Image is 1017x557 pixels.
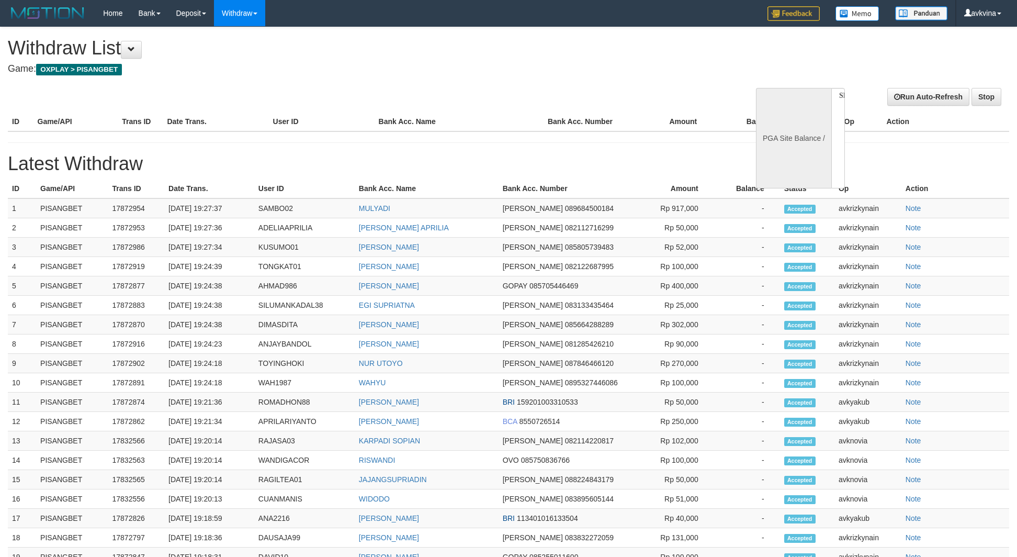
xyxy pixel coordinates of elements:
td: 17832566 [108,431,164,451]
td: PISANGBET [36,218,108,238]
td: - [714,218,780,238]
a: Note [906,224,921,232]
img: Button%20Memo.svg [835,6,879,21]
span: GOPAY [503,282,527,290]
td: PISANGBET [36,198,108,218]
span: BRI [503,398,515,406]
a: Note [906,340,921,348]
td: - [714,528,780,548]
td: - [714,257,780,276]
td: avknovia [834,470,901,489]
td: Rp 51,000 [636,489,714,509]
a: [PERSON_NAME] [359,320,419,329]
a: Note [906,301,921,309]
td: 3 [8,238,36,257]
td: [DATE] 19:24:18 [164,354,254,373]
a: Note [906,320,921,329]
img: panduan.png [895,6,947,20]
td: Rp 40,000 [636,509,714,528]
td: PISANGBET [36,412,108,431]
td: PISANGBET [36,257,108,276]
span: 081285426210 [565,340,614,348]
th: Bank Acc. Number [499,179,637,198]
div: PGA Site Balance / [756,88,831,188]
td: avkrizkynain [834,335,901,354]
td: 17872954 [108,198,164,218]
a: [PERSON_NAME] [359,262,419,271]
span: Accepted [784,205,816,214]
a: [PERSON_NAME] [359,340,419,348]
span: 085750836766 [521,456,570,464]
td: PISANGBET [36,489,108,509]
a: [PERSON_NAME] [359,243,419,251]
td: 17872877 [108,276,164,296]
th: Op [840,112,883,131]
td: avknovia [834,451,901,470]
a: Note [906,243,921,251]
th: Game/API [33,112,118,131]
td: [DATE] 19:24:23 [164,335,254,354]
span: Accepted [784,495,816,504]
span: [PERSON_NAME] [503,204,563,213]
td: 18 [8,528,36,548]
td: PISANGBET [36,451,108,470]
td: [DATE] 19:24:38 [164,296,254,315]
td: avkyakub [834,412,901,431]
span: Accepted [784,476,816,485]
td: Rp 50,000 [636,470,714,489]
th: User ID [269,112,375,131]
td: 17872953 [108,218,164,238]
th: Trans ID [108,179,164,198]
td: 11 [8,393,36,412]
td: 14 [8,451,36,470]
td: PISANGBET [36,296,108,315]
span: Accepted [784,437,816,446]
td: 17872902 [108,354,164,373]
th: Date Trans. [164,179,254,198]
td: PISANGBET [36,509,108,528]
span: Accepted [784,282,816,291]
span: [PERSON_NAME] [503,475,563,484]
span: [PERSON_NAME] [503,243,563,251]
span: [PERSON_NAME] [503,320,563,329]
td: DIMASDITA [254,315,355,335]
td: [DATE] 19:27:37 [164,198,254,218]
td: [DATE] 19:20:14 [164,470,254,489]
td: 17872797 [108,528,164,548]
a: [PERSON_NAME] [359,282,419,290]
td: 17872919 [108,257,164,276]
td: ANJAYBANDOL [254,335,355,354]
th: Bank Acc. Name [355,179,499,198]
td: avkrizkynain [834,198,901,218]
td: - [714,451,780,470]
td: Rp 52,000 [636,238,714,257]
td: Rp 25,000 [636,296,714,315]
td: WANDIGACOR [254,451,355,470]
td: [DATE] 19:18:59 [164,509,254,528]
th: Amount [628,112,713,131]
img: MOTION_logo.png [8,5,87,21]
a: Note [906,475,921,484]
td: SILUMANKADAL38 [254,296,355,315]
td: [DATE] 19:24:38 [164,315,254,335]
td: [DATE] 19:27:36 [164,218,254,238]
th: Date Trans. [163,112,268,131]
th: Trans ID [118,112,163,131]
span: [PERSON_NAME] [503,533,563,542]
th: Amount [636,179,714,198]
span: 0895327446086 [565,378,618,387]
span: Accepted [784,302,816,310]
td: RAGILTEA01 [254,470,355,489]
td: Rp 131,000 [636,528,714,548]
td: avkrizkynain [834,528,901,548]
td: Rp 250,000 [636,412,714,431]
td: CUANMANIS [254,489,355,509]
td: 17 [8,509,36,528]
a: [PERSON_NAME] [359,417,419,426]
span: 083133435464 [565,301,614,309]
a: Note [906,437,921,445]
h1: Latest Withdraw [8,153,1009,174]
span: 085705446469 [529,282,578,290]
td: avknovia [834,489,901,509]
span: [PERSON_NAME] [503,262,563,271]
